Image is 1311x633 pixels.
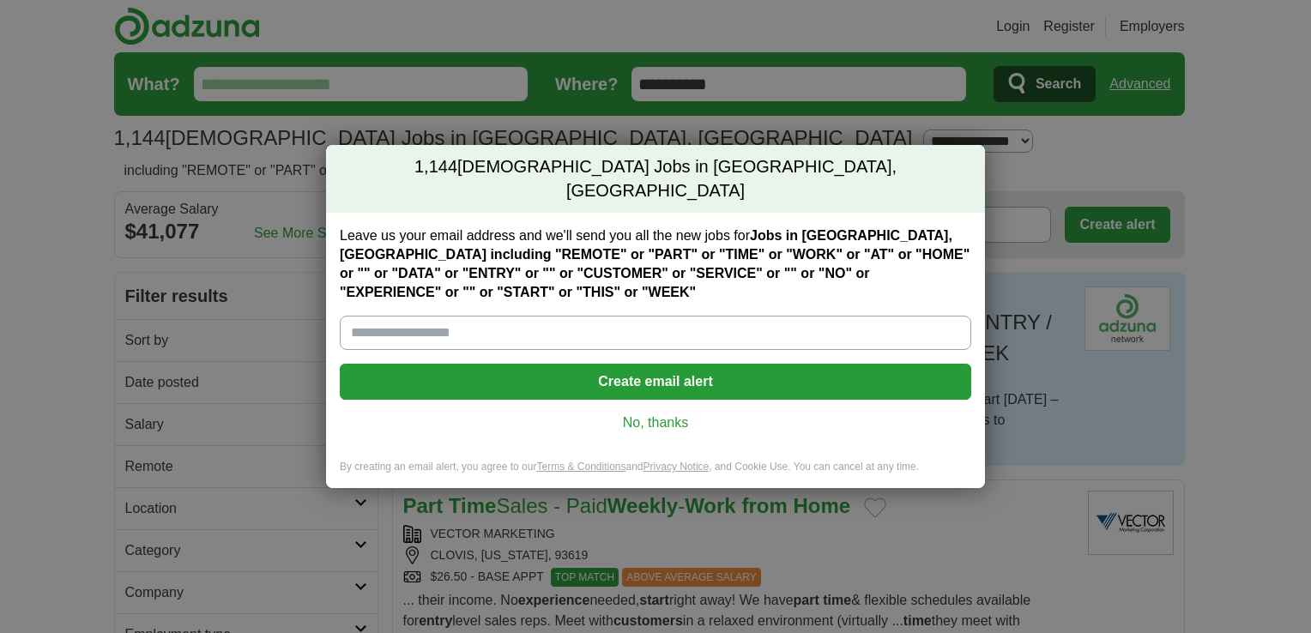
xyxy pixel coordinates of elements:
[326,145,985,213] h2: [DEMOGRAPHIC_DATA] Jobs in [GEOGRAPHIC_DATA], [GEOGRAPHIC_DATA]
[536,461,625,473] a: Terms & Conditions
[414,155,457,179] span: 1,144
[353,413,958,432] a: No, thanks
[643,461,710,473] a: Privacy Notice
[340,364,971,400] button: Create email alert
[340,226,971,302] label: Leave us your email address and we'll send you all the new jobs for
[326,460,985,488] div: By creating an email alert, you agree to our and , and Cookie Use. You can cancel at any time.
